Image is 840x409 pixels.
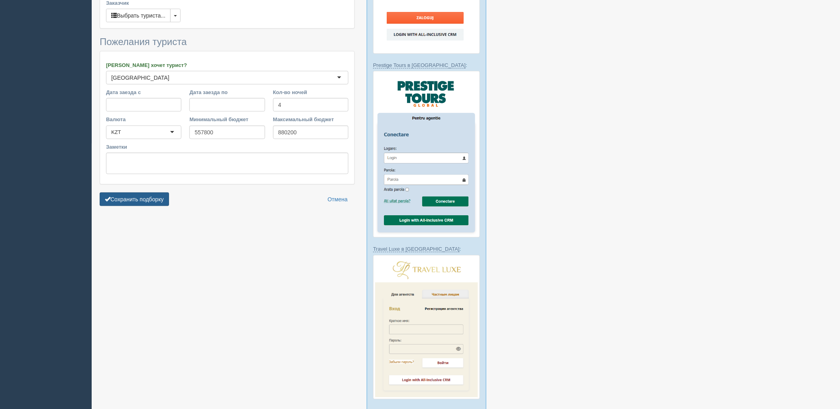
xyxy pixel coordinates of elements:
button: Сохранить подборку [100,193,169,206]
label: [PERSON_NAME] хочет турист? [106,61,348,69]
label: Заметки [106,143,348,151]
img: travel-luxe-%D0%BB%D0%BE%D0%B3%D0%B8%D0%BD-%D1%87%D0%B5%D1%80%D0%B5%D0%B7-%D1%81%D1%80%D0%BC-%D0%... [373,255,480,400]
p: : [373,61,480,69]
label: Дата заезда с [106,88,181,96]
label: Кол-во ночей [273,88,348,96]
a: Отмена [323,193,353,206]
input: 7-10 или 7,10,14 [273,98,348,112]
span: Пожелания туриста [100,36,187,47]
a: Prestige Tours в [GEOGRAPHIC_DATA] [373,62,466,69]
label: Максимальный бюджет [273,116,348,123]
a: Travel Luxe в [GEOGRAPHIC_DATA] [373,246,460,252]
p: : [373,245,480,253]
label: Дата заезда по [189,88,265,96]
label: Минимальный бюджет [189,116,265,123]
div: [GEOGRAPHIC_DATA] [111,74,169,82]
div: KZT [111,128,121,136]
label: Валюта [106,116,181,123]
button: Выбрать туриста... [106,9,171,22]
img: prestige-tours-login-via-crm-for-travel-agents.png [373,71,480,238]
